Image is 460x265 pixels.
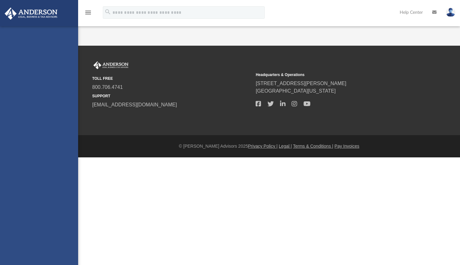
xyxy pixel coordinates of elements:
[293,144,333,149] a: Terms & Conditions |
[84,9,92,16] i: menu
[334,144,359,149] a: Pay Invoices
[256,72,415,78] small: Headquarters & Operations
[84,12,92,16] a: menu
[3,8,59,20] img: Anderson Advisors Platinum Portal
[256,81,346,86] a: [STREET_ADDRESS][PERSON_NAME]
[92,102,177,107] a: [EMAIL_ADDRESS][DOMAIN_NAME]
[92,61,130,69] img: Anderson Advisors Platinum Portal
[256,88,336,94] a: [GEOGRAPHIC_DATA][US_STATE]
[92,93,251,99] small: SUPPORT
[279,144,292,149] a: Legal |
[92,76,251,81] small: TOLL FREE
[92,84,123,90] a: 800.706.4741
[104,8,111,15] i: search
[446,8,455,17] img: User Pic
[78,143,460,150] div: © [PERSON_NAME] Advisors 2025
[248,144,278,149] a: Privacy Policy |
